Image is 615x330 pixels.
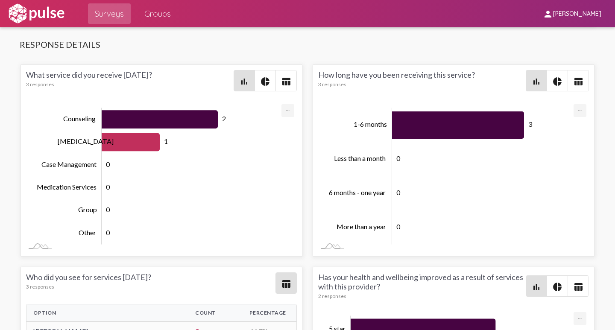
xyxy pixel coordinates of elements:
mat-icon: table_chart [281,76,291,87]
button: [PERSON_NAME] [536,6,608,21]
mat-icon: pie_chart [260,76,270,87]
button: Table view [276,70,296,91]
a: Export [Press ENTER or use arrow keys to navigate] [281,104,294,112]
tspan: 2 [222,114,226,123]
tspan: 0 [396,188,401,196]
span: Surveys [95,6,124,21]
button: Bar chart [526,70,547,91]
div: 3 responses [318,81,526,88]
tspan: Counseling [63,114,96,123]
div: Who did you see for services [DATE]? [26,272,275,294]
mat-icon: bar_chart [531,282,542,292]
div: 3 responses [26,81,234,88]
tspan: More than a year [337,222,386,231]
button: Table view [568,276,589,296]
mat-icon: bar_chart [239,76,249,87]
img: white-logo.svg [7,3,66,24]
tspan: Other [79,228,96,237]
tspan: 3 [528,120,533,128]
button: Pie style chart [547,70,568,91]
span: Groups [144,6,171,21]
div: 2 responses [318,293,526,299]
h3: Response Details [20,39,595,54]
button: Table view [568,70,589,91]
tspan: 0 [106,205,110,213]
tspan: Medication Services [37,183,97,191]
tspan: 0 [396,154,401,162]
tspan: 0 [396,222,401,231]
button: Pie style chart [547,276,568,296]
tspan: 1-6 months [354,120,387,128]
tspan: Case Management [41,160,97,168]
button: Pie style chart [255,70,275,91]
div: What service did you receive [DATE]? [26,70,234,91]
mat-icon: pie_chart [552,76,562,87]
tspan: [MEDICAL_DATA] [58,137,114,145]
tspan: 6 months - one year [329,188,386,196]
button: Bar chart [526,276,547,296]
g: Chart [37,108,282,245]
mat-icon: pie_chart [552,282,562,292]
div: Has your health and wellbeing improved as a result of services with this provider? [318,272,526,299]
a: Export [Press ENTER or use arrow keys to navigate] [574,312,586,320]
mat-icon: table_chart [573,76,583,87]
tspan: 0 [106,228,110,237]
a: Groups [138,3,178,24]
a: Surveys [88,3,131,24]
button: Table view [276,273,296,293]
th: Percentage [243,304,296,321]
mat-icon: person [543,9,553,19]
tspan: 0 [106,183,110,191]
g: Series [102,110,218,242]
span: [PERSON_NAME] [553,10,601,18]
div: How long have you been receiving this service? [318,70,526,91]
tspan: Group [78,205,97,213]
th: Option [26,304,188,321]
a: Export [Press ENTER or use arrow keys to navigate] [574,104,586,112]
mat-icon: bar_chart [531,76,542,87]
mat-icon: table_chart [281,279,291,289]
tspan: Less than a month [334,154,386,162]
tspan: 0 [106,160,110,168]
th: Count [188,304,242,321]
g: Series [392,111,524,241]
g: Chart [329,108,574,245]
div: 3 responses [26,283,275,290]
tspan: 1 [164,137,168,145]
mat-icon: table_chart [573,282,583,292]
button: Bar chart [234,70,255,91]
